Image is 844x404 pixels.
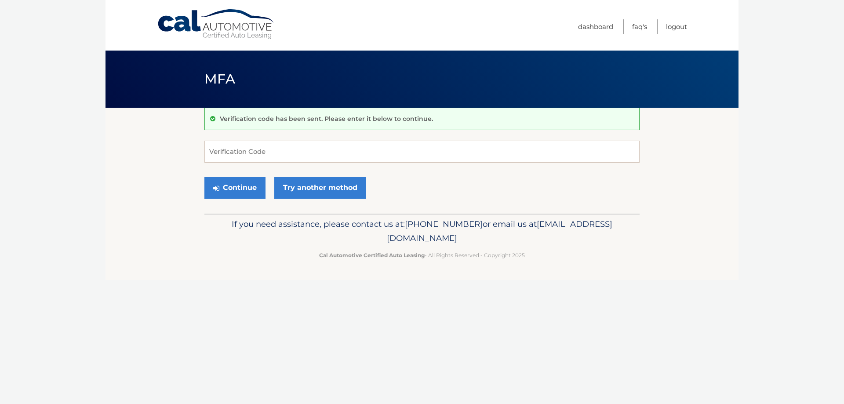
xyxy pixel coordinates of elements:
span: [PHONE_NUMBER] [405,219,483,229]
button: Continue [204,177,266,199]
a: Cal Automotive [157,9,276,40]
span: [EMAIL_ADDRESS][DOMAIN_NAME] [387,219,612,243]
input: Verification Code [204,141,640,163]
span: MFA [204,71,235,87]
p: Verification code has been sent. Please enter it below to continue. [220,115,433,123]
a: Dashboard [578,19,613,34]
p: - All Rights Reserved - Copyright 2025 [210,251,634,260]
a: Logout [666,19,687,34]
p: If you need assistance, please contact us at: or email us at [210,217,634,245]
a: Try another method [274,177,366,199]
a: FAQ's [632,19,647,34]
strong: Cal Automotive Certified Auto Leasing [319,252,425,258]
